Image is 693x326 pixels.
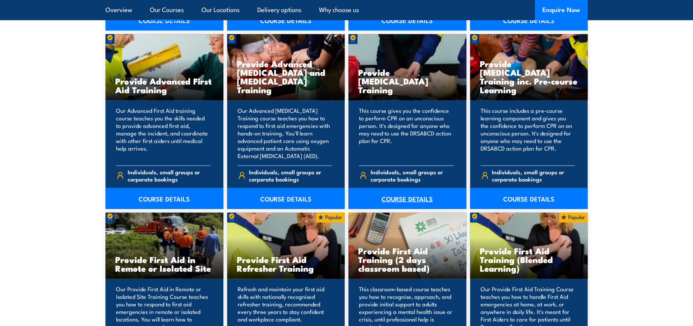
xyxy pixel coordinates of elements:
p: This course gives you the confidence to perform CPR on an unconscious person. It's designed for a... [359,107,453,160]
span: Individuals, small groups or corporate bookings [249,168,332,183]
h3: Provide First Aid Training (2 days classroom based) [358,246,456,272]
h3: Provide [MEDICAL_DATA] Training inc. Pre-course Learning [480,59,578,94]
span: Individuals, small groups or corporate bookings [128,168,211,183]
h3: Provide First Aid Refresher Training [237,255,335,272]
h3: Provide Advanced [MEDICAL_DATA] and [MEDICAL_DATA] Training [237,59,335,94]
span: Individuals, small groups or corporate bookings [371,168,453,183]
h3: Provide First Aid Training (Blended Learning) [480,246,578,272]
a: COURSE DETAILS [105,188,223,209]
a: COURSE DETAILS [348,188,466,209]
a: COURSE DETAILS [470,188,588,209]
h3: Provide Advanced First Aid Training [115,77,214,94]
h3: Provide First Aid in Remote or Isolated Site [115,255,214,272]
p: Our Advanced [MEDICAL_DATA] Training course teaches you how to respond to first aid emergencies w... [238,107,332,160]
p: This course includes a pre-course learning component and gives you the confidence to perform CPR ... [481,107,575,160]
a: COURSE DETAILS [227,188,345,209]
span: Individuals, small groups or corporate bookings [492,168,575,183]
p: Our Advanced First Aid training course teaches you the skills needed to provide advanced first ai... [116,107,211,160]
h3: Provide [MEDICAL_DATA] Training [358,68,456,94]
